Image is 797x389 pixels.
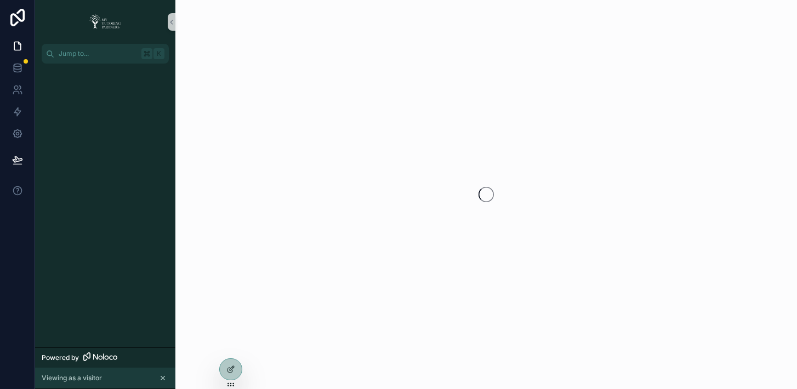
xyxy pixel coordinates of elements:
span: Viewing as a visitor [42,374,102,382]
img: App logo [86,13,124,31]
button: Jump to...K [42,44,169,64]
span: Powered by [42,353,79,362]
span: K [155,49,163,58]
div: scrollable content [35,64,175,83]
a: Powered by [35,347,175,368]
span: Jump to... [59,49,137,58]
